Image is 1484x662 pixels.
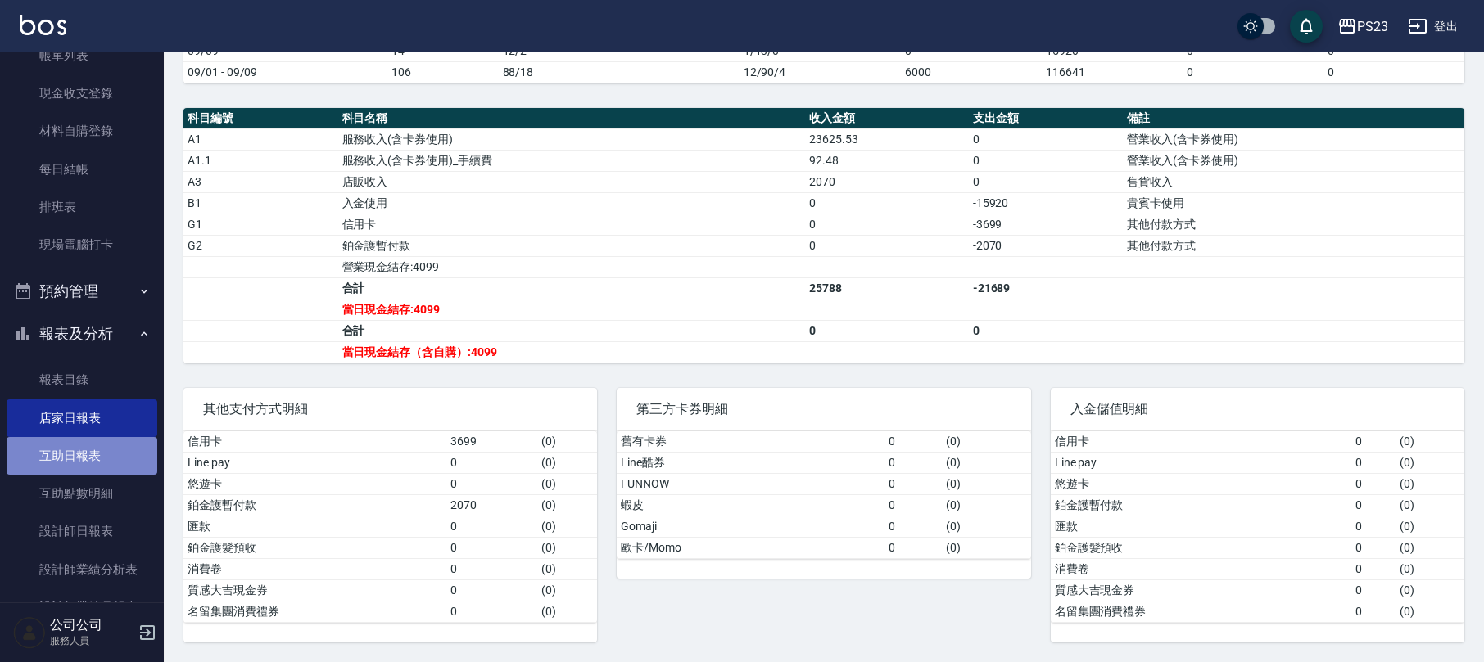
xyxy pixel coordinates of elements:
[1051,473,1351,494] td: 悠遊卡
[446,473,536,494] td: 0
[617,494,885,516] td: 蝦皮
[1351,494,1396,516] td: 0
[499,61,740,83] td: 88/18
[969,108,1124,129] th: 支出金額
[338,192,806,214] td: 入金使用
[1401,11,1464,42] button: 登出
[7,226,157,263] a: 現場電腦打卡
[969,277,1124,299] td: -21689
[50,617,133,633] h5: 公司公司
[1351,601,1396,622] td: 0
[183,431,446,453] td: 信用卡
[183,494,446,516] td: 鉑金護暫付款
[338,277,806,299] td: 合計
[203,401,577,417] span: 其他支付方式明細
[7,74,157,112] a: 現金收支登錄
[805,277,968,299] td: 25788
[805,108,968,129] th: 收入金額
[942,537,1031,558] td: ( 0 )
[446,537,536,558] td: 0
[1351,579,1396,601] td: 0
[183,516,446,537] td: 匯款
[1123,150,1464,171] td: 營業收入(含卡券使用)
[885,516,942,537] td: 0
[1123,108,1464,129] th: 備註
[7,361,157,399] a: 報表目錄
[1396,431,1464,453] td: ( 0 )
[805,192,968,214] td: 0
[183,235,338,256] td: G2
[969,128,1124,150] td: 0
[7,188,157,226] a: 排班表
[1051,494,1351,516] td: 鉑金護暫付款
[183,128,338,150] td: A1
[7,475,157,512] a: 互助點數明細
[805,320,968,341] td: 0
[183,108,1464,363] table: a dense table
[183,171,338,192] td: A3
[1351,473,1396,494] td: 0
[387,61,498,83] td: 106
[617,537,885,558] td: 歐卡/Momo
[885,452,942,473] td: 0
[1351,537,1396,558] td: 0
[7,437,157,475] a: 互助日報表
[7,512,157,550] a: 設計師日報表
[942,473,1031,494] td: ( 0 )
[1396,494,1464,516] td: ( 0 )
[1357,16,1388,37] div: PS23
[969,320,1124,341] td: 0
[338,320,806,341] td: 合計
[969,235,1124,256] td: -2070
[1396,579,1464,601] td: ( 0 )
[1396,537,1464,558] td: ( 0 )
[969,214,1124,235] td: -3699
[183,601,446,622] td: 名留集團消費禮券
[183,452,446,473] td: Line pay
[537,473,598,494] td: ( 0 )
[183,473,446,494] td: 悠遊卡
[183,431,597,623] table: a dense table
[617,452,885,473] td: Line酷券
[7,112,157,150] a: 材料自購登錄
[1123,235,1464,256] td: 其他付款方式
[537,452,598,473] td: ( 0 )
[969,171,1124,192] td: 0
[1051,558,1351,579] td: 消費卷
[969,192,1124,214] td: -15920
[805,214,968,235] td: 0
[537,558,598,579] td: ( 0 )
[20,15,66,35] img: Logo
[1051,601,1351,622] td: 名留集團消費禮券
[7,551,157,588] a: 設計師業績分析表
[446,601,536,622] td: 0
[1396,558,1464,579] td: ( 0 )
[1123,192,1464,214] td: 貴賓卡使用
[805,235,968,256] td: 0
[1351,431,1396,453] td: 0
[183,192,338,214] td: B1
[338,171,806,192] td: 店販收入
[1290,10,1323,43] button: save
[338,128,806,150] td: 服務收入(含卡券使用)
[338,256,806,277] td: 營業現金結存:4099
[537,431,598,453] td: ( 0 )
[885,473,942,494] td: 0
[1396,473,1464,494] td: ( 0 )
[338,214,806,235] td: 信用卡
[537,537,598,558] td: ( 0 )
[805,171,968,192] td: 2070
[740,61,902,83] td: 12/90/4
[1051,452,1351,473] td: Line pay
[942,431,1031,453] td: ( 0 )
[338,108,806,129] th: 科目名稱
[7,588,157,626] a: 設計師業績月報表
[1396,601,1464,622] td: ( 0 )
[1123,171,1464,192] td: 售貨收入
[183,61,387,83] td: 09/01 - 09/09
[338,235,806,256] td: 鉑金護暫付款
[183,579,446,601] td: 質感大吉現金券
[183,108,338,129] th: 科目編號
[446,558,536,579] td: 0
[446,431,536,453] td: 3699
